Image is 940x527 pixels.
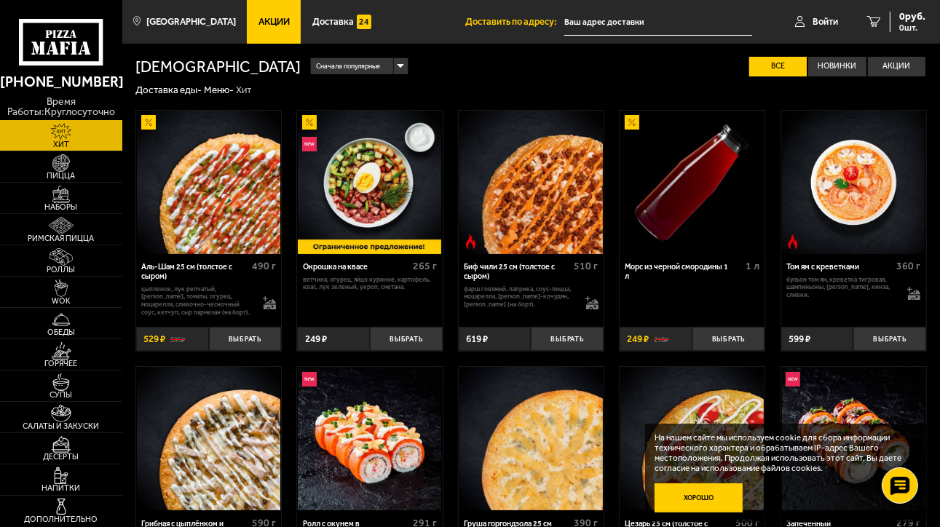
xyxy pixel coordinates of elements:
[899,12,925,22] span: 0 руб.
[746,260,759,272] span: 1 л
[655,483,743,512] button: Хорошо
[808,57,866,76] label: Новинки
[302,115,317,130] img: Акционный
[204,84,234,95] a: Меню-
[297,111,442,254] a: АкционныйНовинкаОкрошка на квасе
[786,263,893,272] div: Том ям с креветками
[357,15,371,29] img: 15daf4d41897b9f0e9f617042186c801.svg
[899,23,925,32] span: 0 шт.
[302,372,317,387] img: Новинка
[136,111,281,254] a: АкционныйАль-Шам 25 см (толстое с сыром)
[459,367,604,510] a: Груша горгондзола 25 см (толстое с сыром)
[782,111,925,254] img: Том ям с креветками
[143,334,165,344] span: 529 ₽
[136,367,281,510] a: Грибная с цыплёнком и сулугуни 25 см (толстое с сыром)
[459,367,603,510] img: Груша горгондзола 25 см (толстое с сыром)
[463,234,478,249] img: Острое блюдо
[303,276,437,292] p: ветчина, огурец, яйцо куриное, картофель, квас, лук зеленый, укроп, сметана.
[146,17,236,27] span: [GEOGRAPHIC_DATA]
[298,367,441,510] img: Ролл с окунем в темпуре и лососем
[786,372,800,387] img: Новинка
[297,367,442,510] a: НовинкаРолл с окунем в темпуре и лососем
[464,285,575,309] p: фарш говяжий, паприка, соус-пицца, моцарелла, [PERSON_NAME]-кочудян, [PERSON_NAME] (на борт).
[564,9,752,36] input: Ваш адрес доставки
[574,260,599,272] span: 510 г
[782,367,925,510] img: Запеченный ролл Гурмэ с лососем и угрём
[620,367,765,510] a: Цезарь 25 см (толстое с сыром)
[620,111,765,254] a: АкционныйМорс из черной смородины 1 л
[302,137,317,151] img: Новинка
[781,111,926,254] a: Острое блюдоТом ям с креветками
[896,260,920,272] span: 360 г
[466,334,488,344] span: 619 ₽
[258,17,290,27] span: Акции
[620,367,764,510] img: Цезарь 25 см (толстое с сыром)
[316,57,380,76] span: Сначала популярные
[868,57,925,76] label: Акции
[141,263,248,282] div: Аль-Шам 25 см (толстое с сыром)
[135,59,301,75] h1: [DEMOGRAPHIC_DATA]
[628,334,649,344] span: 249 ₽
[135,84,202,95] a: Доставка еды-
[464,263,570,282] div: Биф чили 25 см (толстое с сыром)
[749,57,807,76] label: Все
[370,327,443,351] button: Выбрать
[298,111,441,254] img: Окрошка на квасе
[655,433,908,474] p: На нашем сайте мы используем cookie для сбора информации технического характера и обрабатываем IP...
[413,260,437,272] span: 265 г
[625,115,639,130] img: Акционный
[141,285,253,317] p: цыпленок, лук репчатый, [PERSON_NAME], томаты, огурец, моцарелла, сливочно-чесночный соус, кетчуп...
[170,334,185,344] s: 595 ₽
[465,17,564,27] span: Доставить по адресу:
[786,234,800,249] img: Острое блюдо
[625,263,742,282] div: Морс из черной смородины 1 л
[620,111,764,254] img: Морс из черной смородины 1 л
[312,17,354,27] span: Доставка
[813,17,838,27] span: Войти
[459,111,603,254] img: Биф чили 25 см (толстое с сыром)
[141,115,156,130] img: Акционный
[303,263,409,272] div: Окрошка на квасе
[459,111,604,254] a: Острое блюдоБиф чили 25 см (толстое с сыром)
[853,327,926,351] button: Выбрать
[654,334,668,344] s: 278 ₽
[531,327,604,351] button: Выбрать
[692,327,765,351] button: Выбрать
[137,367,280,510] img: Грибная с цыплёнком и сулугуни 25 см (толстое с сыром)
[789,334,810,344] span: 599 ₽
[137,111,280,254] img: Аль-Шам 25 см (толстое с сыром)
[252,260,276,272] span: 490 г
[786,276,898,299] p: бульон том ям, креветка тигровая, шампиньоны, [PERSON_NAME], кинза, сливки.
[781,367,926,510] a: НовинкаЗапеченный ролл Гурмэ с лососем и угрём
[209,327,282,351] button: Выбрать
[305,334,327,344] span: 249 ₽
[236,84,251,96] div: Хит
